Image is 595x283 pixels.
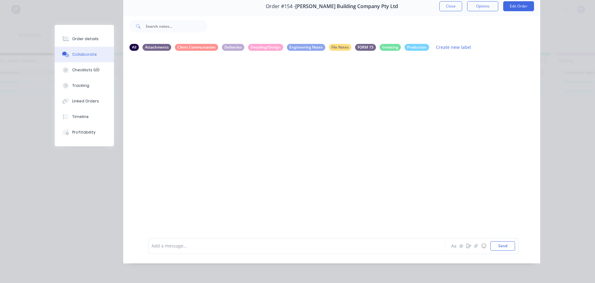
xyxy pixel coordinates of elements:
button: Tracking [55,78,114,93]
button: Checklists 0/0 [55,62,114,78]
div: Checklists 0/0 [72,67,100,73]
div: Attachments [143,44,171,51]
button: Create new label [433,43,475,51]
div: Collaborate [72,52,97,57]
button: Options [467,1,498,11]
span: [PERSON_NAME] Building Company Pty Ltd [295,3,398,9]
div: Tracking [72,83,89,88]
button: Collaborate [55,47,114,62]
button: Profitability [55,125,114,140]
div: Engineering Notes [287,44,325,51]
div: Order details [72,36,99,42]
button: Timeline [55,109,114,125]
button: Linked Orders [55,93,114,109]
button: Order details [55,31,114,47]
button: ☺ [480,242,487,250]
div: Production [405,44,429,51]
div: FORM 15 [355,44,376,51]
div: Timeline [72,114,89,120]
button: @ [457,242,465,250]
div: Invoicing [380,44,401,51]
div: Client Communiation [175,44,218,51]
button: Close [439,1,462,11]
button: Aa [450,242,457,250]
div: File Notes [329,44,351,51]
button: Edit Order [503,1,534,11]
div: Deliveries [222,44,244,51]
input: Search notes... [146,20,207,32]
div: All [129,44,139,51]
button: Send [490,241,515,251]
div: Profitability [72,130,96,135]
span: Order #154 - [266,3,295,9]
div: Detailing/Design [248,44,283,51]
div: Linked Orders [72,98,99,104]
